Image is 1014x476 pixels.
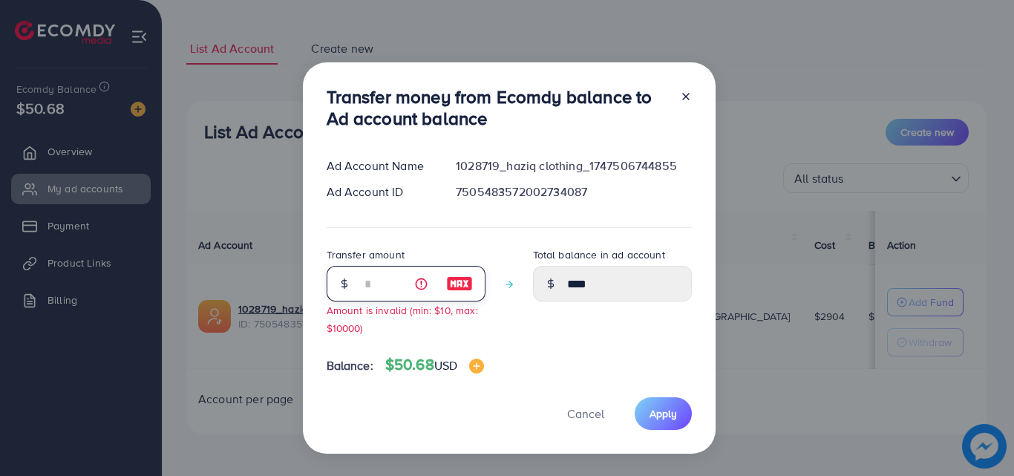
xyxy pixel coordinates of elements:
[315,157,445,175] div: Ad Account Name
[533,247,665,262] label: Total balance in ad account
[385,356,484,374] h4: $50.68
[444,183,703,200] div: 7505483572002734087
[444,157,703,175] div: 1028719_haziq clothing_1747506744855
[315,183,445,200] div: Ad Account ID
[327,357,373,374] span: Balance:
[327,303,478,334] small: Amount is invalid (min: $10, max: $10000)
[635,397,692,429] button: Apply
[327,247,405,262] label: Transfer amount
[469,359,484,374] img: image
[549,397,623,429] button: Cancel
[650,406,677,421] span: Apply
[434,357,457,374] span: USD
[327,86,668,129] h3: Transfer money from Ecomdy balance to Ad account balance
[567,405,604,422] span: Cancel
[446,275,473,293] img: image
